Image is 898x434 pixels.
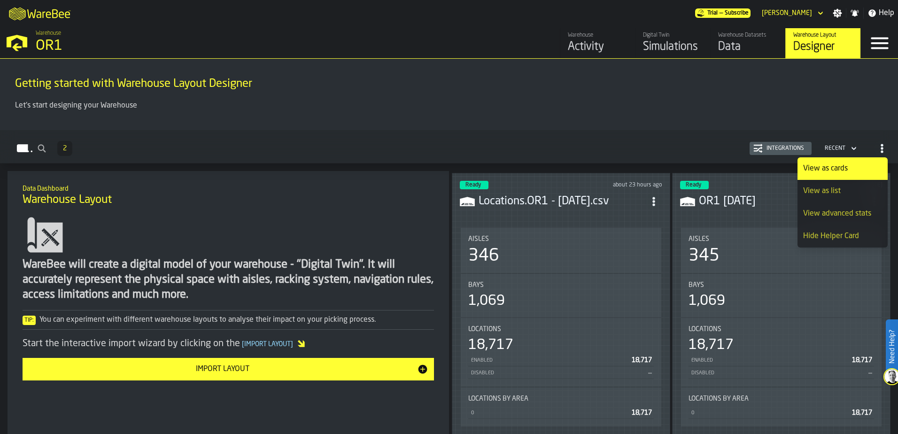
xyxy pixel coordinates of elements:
h2: Sub Title [23,183,434,193]
span: Bays [689,281,704,289]
div: Title [689,325,874,333]
div: 0 [690,410,848,416]
div: Title [468,235,654,243]
div: Simulations [643,39,703,54]
span: 18,717 [852,357,872,364]
span: Help [879,8,894,19]
div: stat-Aisles [681,228,882,273]
div: stat-Locations by Area [681,387,882,426]
div: StatList-item-0 [468,406,654,419]
span: Trial [707,10,718,16]
label: button-toggle-Notifications [846,8,863,18]
span: Tip: [23,316,36,325]
span: Getting started with Warehouse Layout Designer [15,77,252,92]
div: title-Getting started with Warehouse Layout Designer [8,66,890,100]
div: Updated: 10/8/2025, 3:59:22 PM Created: 10/8/2025, 3:56:52 PM [797,182,883,188]
div: stat-Bays [461,274,661,317]
div: Activity [568,39,627,54]
div: Import Layout [28,364,417,375]
label: button-toggle-Settings [829,8,846,18]
div: 0 [470,410,628,416]
section: card-LayoutDashboardCard [460,226,662,428]
h3: Locations.OR1 - [DATE].csv [479,194,645,209]
div: Title [468,281,654,289]
div: 1,069 [468,293,505,310]
div: You can experiment with different warehouse layouts to analyse their impact on your picking process. [23,314,434,325]
div: StatList-item-Enabled [468,354,654,366]
div: Warehouse Layout [793,32,853,39]
div: View advanced stats [803,208,882,219]
div: Enabled [690,357,848,364]
span: Ready [465,182,481,188]
section: card-LayoutDashboardCard [680,226,883,428]
span: Subscribe [725,10,749,16]
div: StatList-item-Disabled [468,366,654,379]
div: Warehouse [568,32,627,39]
span: Bays [468,281,484,289]
div: stat-Locations by Area [461,387,661,426]
span: 18,717 [632,357,652,364]
label: Need Help? [887,320,897,373]
div: Designer [793,39,853,54]
div: WareBee will create a digital model of your warehouse - "Digital Twin". It will accurately repres... [23,257,434,302]
div: Locations.OR1 - 10.10.25.csv [479,194,645,209]
div: Disabled [690,370,865,376]
p: Let's start designing your Warehouse [15,100,883,111]
h2: Sub Title [15,75,883,77]
span: Aisles [689,235,709,243]
button: button-Integrations [750,142,812,155]
button: button-Import Layout [23,358,434,380]
li: dropdown-item [797,157,888,180]
div: DropdownMenuValue-Kelii Reynolds [758,8,825,19]
div: 18,717 [468,337,513,354]
label: button-toggle-Menu [861,28,898,58]
ul: dropdown-menu [797,157,888,270]
div: ButtonLoadMore-Load More-Prev-First-Last [54,141,76,156]
div: 18,717 [689,337,734,354]
div: 346 [468,247,499,265]
div: DropdownMenuValue-4 [825,145,845,152]
span: 2 [63,145,67,152]
span: Locations by Area [689,395,749,403]
div: Title [689,395,874,403]
div: DropdownMenuValue-Kelii Reynolds [762,9,812,17]
div: stat-Bays [681,274,882,317]
div: Start the interactive import wizard by clicking on the [23,337,434,350]
span: — [720,10,723,16]
div: Title [689,281,874,289]
div: 345 [689,247,720,265]
div: stat-Locations [461,318,661,387]
div: stat-Aisles [461,228,661,273]
a: link-to-/wh/i/02d92962-0f11-4133-9763-7cb092bceeef/simulations [635,28,710,58]
div: 1,069 [689,293,725,310]
span: [ [242,341,244,348]
span: Ready [686,182,701,188]
div: stat-Locations [681,318,882,387]
div: Title [468,325,654,333]
div: Title [468,395,654,403]
span: Locations [468,325,501,333]
div: Enabled [470,357,628,364]
li: dropdown-item [797,180,888,202]
li: dropdown-item [797,202,888,225]
div: Disabled [470,370,644,376]
span: Locations [689,325,721,333]
div: Integrations [763,145,808,152]
div: View as list [803,186,882,197]
div: OR1 [36,38,289,54]
div: Digital Twin [643,32,703,39]
h3: OR1 [DATE] [699,194,866,209]
span: Warehouse Layout [23,193,112,208]
div: status-3 2 [680,181,709,189]
div: StatList-item-Disabled [689,366,874,379]
div: View as cards [803,163,882,174]
div: DropdownMenuValue-4 [821,143,859,154]
span: Aisles [468,235,489,243]
div: Hide Helper Card [803,231,882,242]
div: StatList-item-Enabled [689,354,874,366]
